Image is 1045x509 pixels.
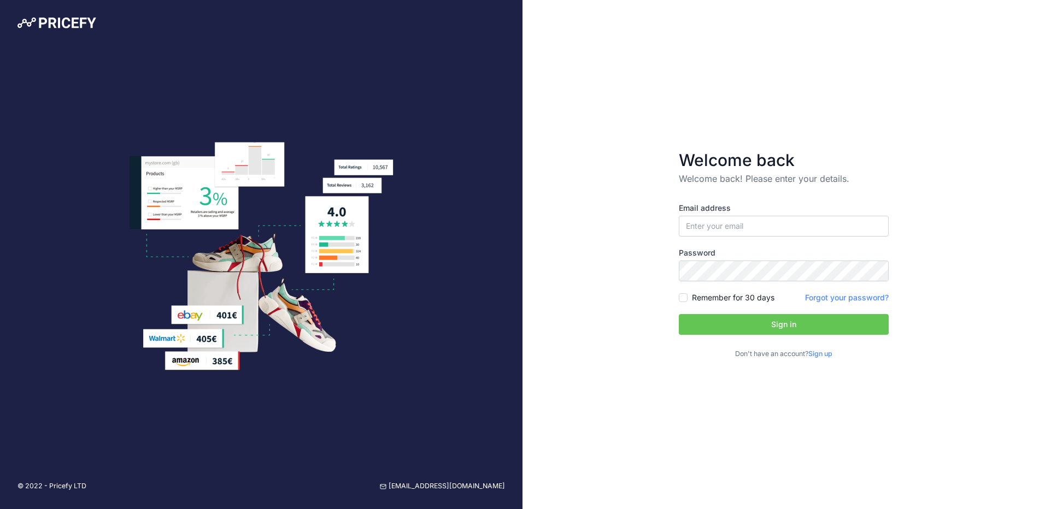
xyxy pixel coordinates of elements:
[679,349,889,359] p: Don't have an account?
[692,292,774,303] label: Remember for 30 days
[380,481,505,492] a: [EMAIL_ADDRESS][DOMAIN_NAME]
[17,17,96,28] img: Pricefy
[679,247,889,258] label: Password
[679,314,889,335] button: Sign in
[808,350,832,358] a: Sign up
[805,293,889,302] a: Forgot your password?
[679,203,889,214] label: Email address
[679,150,889,170] h3: Welcome back
[679,172,889,185] p: Welcome back! Please enter your details.
[679,216,889,236] input: Enter your email
[17,481,86,492] p: © 2022 - Pricefy LTD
